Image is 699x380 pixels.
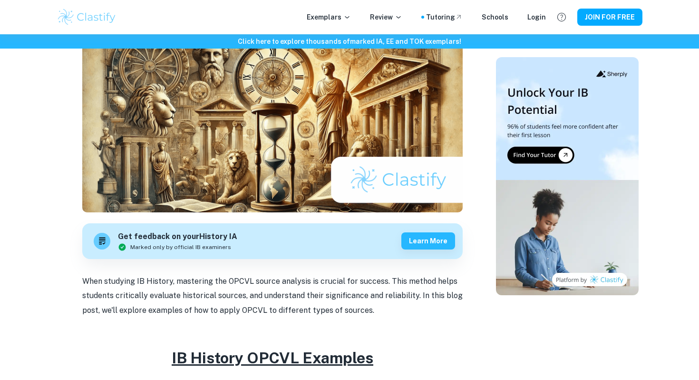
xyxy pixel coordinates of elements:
u: IB History OPCVL Examples [172,349,373,367]
p: When studying IB History, mastering the OPCVL source analysis is crucial for success. This method... [82,274,463,318]
span: Marked only by official IB examiners [130,243,231,251]
a: Get feedback on yourHistory IAMarked only by official IB examinersLearn more [82,223,463,259]
h6: Click here to explore thousands of marked IA, EE and TOK exemplars ! [2,36,697,47]
h6: Get feedback on your History IA [118,231,237,243]
button: Learn more [401,232,455,250]
a: Login [527,12,546,22]
a: Schools [482,12,508,22]
p: Exemplars [307,12,351,22]
p: Review [370,12,402,22]
img: Thumbnail [496,57,639,295]
img: Clastify logo [57,8,117,27]
button: JOIN FOR FREE [577,9,642,26]
img: IB History OPCVL Examples cover image [82,22,463,212]
a: Tutoring [426,12,463,22]
button: Help and Feedback [553,9,570,25]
